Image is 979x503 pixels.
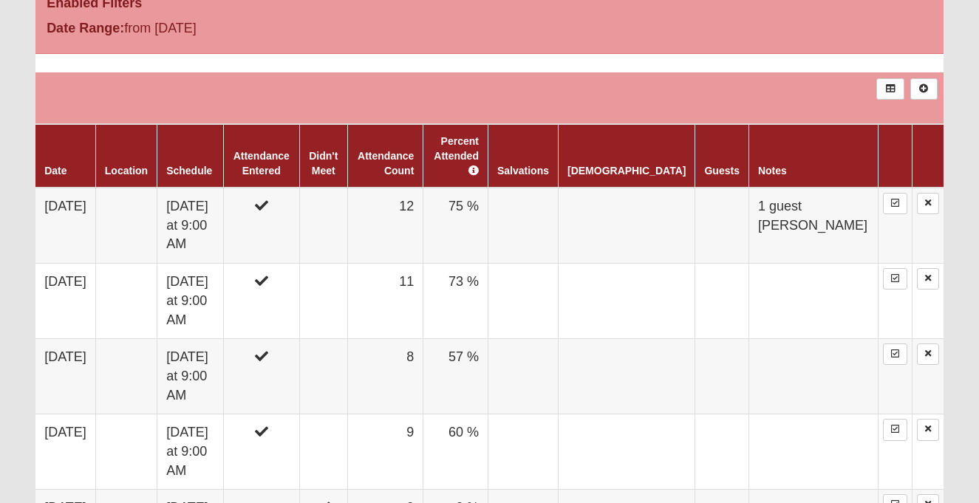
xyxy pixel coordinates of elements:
td: [DATE] [35,339,95,414]
a: Location [105,165,148,177]
td: 75 % [423,188,488,264]
div: from [DATE] [35,18,338,42]
td: 12 [347,188,423,264]
a: Alt+N [910,78,938,100]
a: Enter Attendance [883,193,907,214]
td: 9 [347,414,423,490]
td: [DATE] [35,188,95,264]
td: [DATE] at 9:00 AM [157,414,224,490]
th: Salvations [488,124,558,188]
th: Guests [695,124,748,188]
td: 57 % [423,339,488,414]
a: Percent Attended [434,135,479,177]
td: 8 [347,339,423,414]
a: Enter Attendance [883,268,907,290]
td: 11 [347,264,423,339]
td: [DATE] at 9:00 AM [157,339,224,414]
label: Date Range: [47,18,124,38]
a: Schedule [166,165,212,177]
td: 60 % [423,414,488,490]
a: Enter Attendance [883,343,907,365]
a: Attendance Entered [233,150,290,177]
td: [DATE] at 9:00 AM [157,264,224,339]
a: Delete [917,343,939,365]
a: Delete [917,193,939,214]
a: Export to Excel [876,78,904,100]
a: Notes [758,165,787,177]
th: [DEMOGRAPHIC_DATA] [558,124,695,188]
a: Delete [917,268,939,290]
a: Attendance Count [358,150,414,177]
td: 73 % [423,264,488,339]
td: [DATE] at 9:00 AM [157,188,224,264]
td: 1 guest [PERSON_NAME] [748,188,878,264]
a: Date [44,165,66,177]
a: Enter Attendance [883,419,907,440]
td: [DATE] [35,264,95,339]
td: [DATE] [35,414,95,490]
a: Didn't Meet [309,150,338,177]
a: Delete [917,419,939,440]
